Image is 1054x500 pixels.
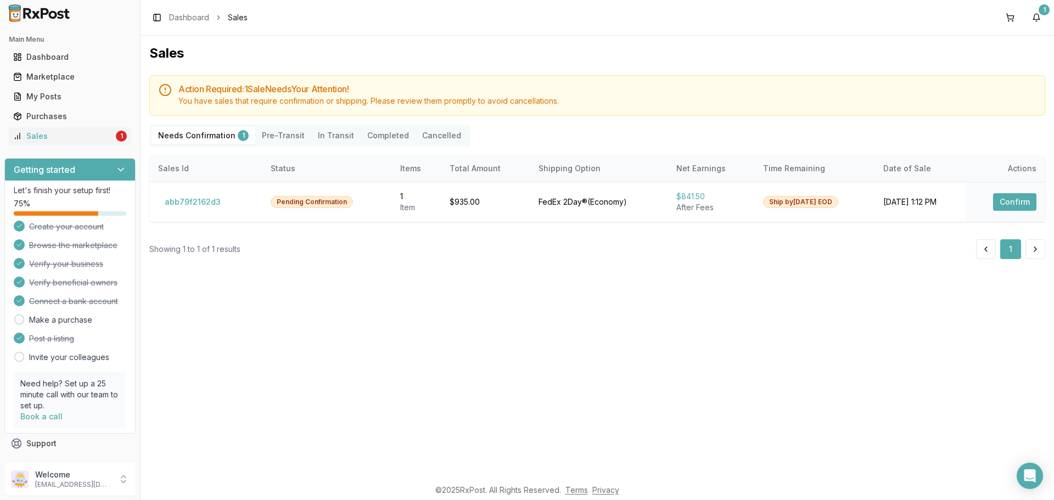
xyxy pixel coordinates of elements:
[152,127,255,144] button: Needs Confirmation
[178,95,1036,106] div: You have sales that require confirmation or shipping. Please review them promptly to avoid cancel...
[4,108,136,125] button: Purchases
[13,131,114,142] div: Sales
[993,193,1036,211] button: Confirm
[178,85,1036,93] h5: Action Required: 1 Sale Need s Your Attention!
[9,106,131,126] a: Purchases
[149,244,240,255] div: Showing 1 to 1 of 1 results
[158,193,227,211] button: abb79f2162d3
[9,47,131,67] a: Dashboard
[754,155,874,182] th: Time Remaining
[26,458,64,469] span: Feedback
[1000,239,1021,259] button: 1
[9,87,131,106] a: My Posts
[441,155,530,182] th: Total Amount
[668,155,754,182] th: Net Earnings
[29,296,118,307] span: Connect a bank account
[4,434,136,453] button: Support
[116,131,127,142] div: 1
[262,155,391,182] th: Status
[874,155,966,182] th: Date of Sale
[13,52,127,63] div: Dashboard
[4,4,75,22] img: RxPost Logo
[13,91,127,102] div: My Posts
[361,127,416,144] button: Completed
[676,191,745,202] div: $841.50
[1017,463,1043,489] div: Open Intercom Messenger
[29,314,92,325] a: Make a purchase
[450,196,521,207] div: $935.00
[35,480,111,489] p: [EMAIL_ADDRESS][DOMAIN_NAME]
[966,155,1045,182] th: Actions
[11,470,29,488] img: User avatar
[29,277,117,288] span: Verify beneficial owners
[4,48,136,66] button: Dashboard
[391,155,441,182] th: Items
[592,485,619,495] a: Privacy
[416,127,468,144] button: Cancelled
[763,196,838,208] div: Ship by [DATE] EOD
[676,202,745,213] div: After Fees
[271,196,353,208] div: Pending Confirmation
[13,111,127,122] div: Purchases
[169,12,209,23] a: Dashboard
[539,196,658,207] div: FedEx 2Day® ( Economy )
[255,127,311,144] button: Pre-Transit
[883,196,957,207] div: [DATE] 1:12 PM
[400,202,433,213] div: Item
[149,155,262,182] th: Sales Id
[29,352,109,363] a: Invite your colleagues
[29,221,104,232] span: Create your account
[4,88,136,105] button: My Posts
[4,127,136,145] button: Sales1
[530,155,667,182] th: Shipping Option
[1039,4,1050,15] div: 1
[228,12,248,23] span: Sales
[311,127,361,144] button: In Transit
[35,469,111,480] p: Welcome
[29,333,74,344] span: Post a listing
[14,198,30,209] span: 75 %
[169,12,248,23] nav: breadcrumb
[4,453,136,473] button: Feedback
[9,67,131,87] a: Marketplace
[4,68,136,86] button: Marketplace
[400,191,433,202] div: 1
[14,185,126,196] p: Let's finish your setup first!
[149,44,1045,62] h1: Sales
[14,163,75,176] h3: Getting started
[29,240,117,251] span: Browse the marketplace
[20,378,120,411] p: Need help? Set up a 25 minute call with our team to set up.
[9,126,131,146] a: Sales1
[29,259,103,269] span: Verify your business
[20,412,63,421] a: Book a call
[565,485,588,495] a: Terms
[9,35,131,44] h2: Main Menu
[13,71,127,82] div: Marketplace
[238,130,249,141] div: 1
[1028,9,1045,26] button: 1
